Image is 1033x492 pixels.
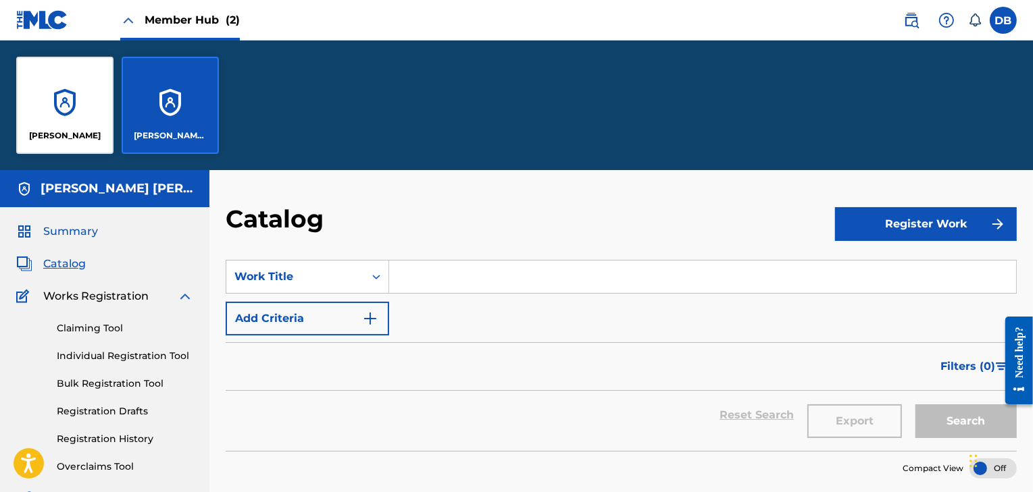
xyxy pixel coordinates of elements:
[226,204,330,234] h2: Catalog
[57,460,193,474] a: Overclaims Tool
[57,404,193,418] a: Registration Drafts
[43,288,149,304] span: Works Registration
[41,181,193,196] h5: Daniel Patrick Burns
[120,12,136,28] img: Close
[903,462,963,474] span: Compact View
[16,223,98,240] a: SummarySummary
[16,256,32,272] img: Catalog
[990,216,1006,232] img: f7272a7cc735f4ea7f67.svg
[903,12,919,28] img: search
[57,349,193,363] a: Individual Registration Tool
[57,321,193,335] a: Claiming Tool
[940,358,995,375] span: Filters ( 0 )
[969,441,978,481] div: Drag
[43,256,86,272] span: Catalog
[16,288,34,304] img: Works Registration
[226,302,389,335] button: Add Criteria
[938,12,955,28] img: help
[226,260,1017,451] form: Search Form
[145,12,240,28] span: Member Hub
[234,269,356,285] div: Work Title
[16,181,32,197] img: Accounts
[968,13,982,27] div: Notifications
[990,7,1017,34] div: User Menu
[134,130,207,142] p: Daniel Patrick Burns
[29,130,101,142] p: AINE ODOHERTY
[177,288,193,304] img: expand
[57,432,193,446] a: Registration History
[122,57,219,154] a: Accounts[PERSON_NAME] [PERSON_NAME]
[362,310,378,327] img: 9d2ae6d4665cec9f34b9.svg
[965,427,1033,492] iframe: Chat Widget
[16,10,68,30] img: MLC Logo
[932,350,1017,383] button: Filters (0)
[57,377,193,391] a: Bulk Registration Tool
[43,223,98,240] span: Summary
[995,306,1033,415] iframe: Resource Center
[16,256,86,272] a: CatalogCatalog
[898,7,925,34] a: Public Search
[16,57,114,154] a: Accounts[PERSON_NAME]
[933,7,960,34] div: Help
[16,223,32,240] img: Summary
[835,207,1017,241] button: Register Work
[226,13,240,26] span: (2)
